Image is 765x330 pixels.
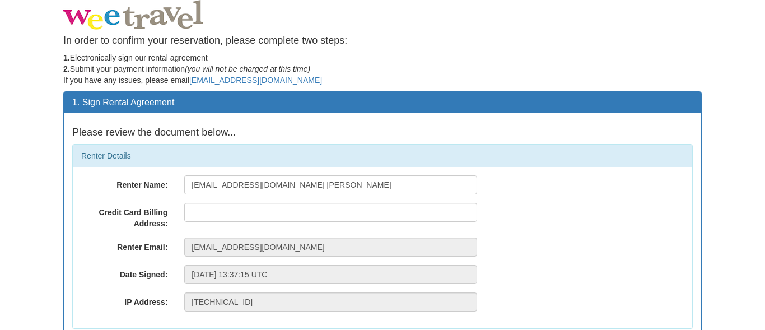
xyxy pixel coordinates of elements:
h4: In order to confirm your reservation, please complete two steps: [63,35,702,47]
label: Renter Name: [73,175,176,190]
strong: 1. [63,53,70,62]
h3: 1. Sign Rental Agreement [72,97,693,108]
div: Renter Details [73,145,692,167]
strong: 2. [63,64,70,73]
em: (you will not be charged at this time) [185,64,310,73]
label: Credit Card Billing Address: [73,203,176,229]
a: [EMAIL_ADDRESS][DOMAIN_NAME] [189,76,322,85]
h4: Please review the document below... [72,127,693,138]
label: IP Address: [73,292,176,308]
label: Renter Email: [73,238,176,253]
p: Electronically sign our rental agreement Submit your payment information If you have any issues, ... [63,52,702,86]
label: Date Signed: [73,265,176,280]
